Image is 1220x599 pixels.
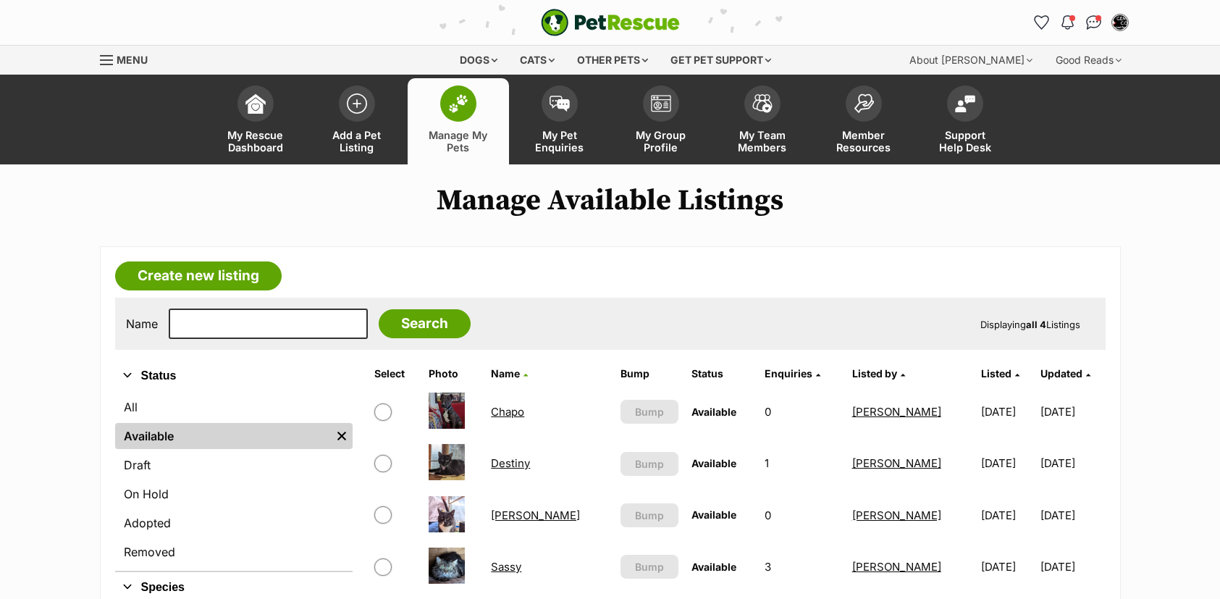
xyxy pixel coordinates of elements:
a: Manage My Pets [408,78,509,164]
a: Chapo [491,405,524,419]
a: Available [115,423,331,449]
div: About [PERSON_NAME] [899,46,1043,75]
a: Listed by [852,367,905,380]
div: Dogs [450,46,508,75]
button: Bump [620,555,679,579]
a: Create new listing [115,261,282,290]
button: Notifications [1056,11,1080,34]
img: Destiny [429,444,465,480]
button: Bump [620,452,679,476]
span: Displaying Listings [980,319,1080,330]
button: Bump [620,400,679,424]
strong: all 4 [1026,319,1046,330]
a: Enquiries [765,367,820,380]
a: [PERSON_NAME] [852,456,941,470]
span: Bump [635,559,664,574]
img: group-profile-icon-3fa3cf56718a62981997c0bc7e787c4b2cf8bcc04b72c1350f741eb67cf2f40e.svg [651,95,671,112]
span: Member Resources [831,129,896,154]
a: My Rescue Dashboard [205,78,306,164]
a: [PERSON_NAME] [852,405,941,419]
span: Bump [635,404,664,419]
button: My account [1108,11,1132,34]
img: notifications-46538b983faf8c2785f20acdc204bb7945ddae34d4c08c2a6579f10ce5e182be.svg [1061,15,1073,30]
a: Member Resources [813,78,914,164]
a: Support Help Desk [914,78,1016,164]
th: Select [369,362,422,385]
a: Remove filter [331,423,353,449]
img: Sassy [429,548,465,584]
span: translation missing: en.admin.listings.index.attributes.enquiries [765,367,812,380]
span: My Pet Enquiries [527,129,592,154]
img: Deanna Walton profile pic [1113,15,1127,30]
span: Support Help Desk [933,129,998,154]
a: [PERSON_NAME] [491,508,580,522]
td: [DATE] [1040,490,1104,540]
button: Species [115,578,353,597]
img: manage-my-pets-icon-02211641906a0b7f246fdf0571729dbe1e7629f14944591b6c1af311fb30b64b.svg [448,94,468,113]
div: Other pets [567,46,658,75]
td: [DATE] [975,438,1039,488]
div: Get pet support [660,46,781,75]
label: Name [126,317,158,330]
td: 0 [759,387,844,437]
a: Adopted [115,510,353,536]
a: All [115,394,353,420]
span: Add a Pet Listing [324,129,390,154]
td: 0 [759,490,844,540]
span: Available [691,561,736,573]
td: [DATE] [975,387,1039,437]
div: Cats [510,46,565,75]
a: Destiny [491,456,530,470]
img: pet-enquiries-icon-7e3ad2cf08bfb03b45e93fb7055b45f3efa6380592205ae92323e6603595dc1f.svg [550,96,570,112]
img: logo-e224e6f780fb5917bec1dbf3a21bbac754714ae5b6737aabdf751b685950b380.svg [541,9,680,36]
span: Listed by [852,367,897,380]
th: Bump [615,362,685,385]
a: Sassy [491,560,521,574]
img: Lionel [429,496,465,532]
a: Removed [115,539,353,565]
a: Menu [100,46,158,72]
img: team-members-icon-5396bd8760b3fe7c0b43da4ab00e1e3bb1a5d9ba89233759b79545d2d3fc5d0d.svg [752,94,773,113]
span: Name [491,367,520,380]
ul: Account quick links [1030,11,1132,34]
a: My Group Profile [610,78,712,164]
span: Listed [981,367,1011,380]
a: Add a Pet Listing [306,78,408,164]
img: dashboard-icon-eb2f2d2d3e046f16d808141f083e7271f6b2e854fb5c12c21221c1fb7104beca.svg [245,93,266,114]
a: On Hold [115,481,353,507]
span: Available [691,508,736,521]
img: add-pet-listing-icon-0afa8454b4691262ce3f59096e99ab1cd57d4a30225e0717b998d2c9b9846f56.svg [347,93,367,114]
td: [DATE] [975,542,1039,592]
button: Status [115,366,353,385]
a: Name [491,367,528,380]
a: [PERSON_NAME] [852,508,941,522]
img: chat-41dd97257d64d25036548639549fe6c8038ab92f7586957e7f3b1b290dea8141.svg [1086,15,1101,30]
span: My Rescue Dashboard [223,129,288,154]
td: [DATE] [1040,542,1104,592]
span: Bump [635,508,664,523]
img: member-resources-icon-8e73f808a243e03378d46382f2149f9095a855e16c252ad45f914b54edf8863c.svg [854,93,874,113]
a: [PERSON_NAME] [852,560,941,574]
button: Bump [620,503,679,527]
td: [DATE] [1040,438,1104,488]
a: My Pet Enquiries [509,78,610,164]
th: Status [686,362,757,385]
td: 1 [759,438,844,488]
div: Good Reads [1046,46,1132,75]
td: [DATE] [1040,387,1104,437]
span: My Team Members [730,129,795,154]
span: Manage My Pets [426,129,491,154]
span: Bump [635,456,664,472]
a: Draft [115,452,353,478]
a: Listed [981,367,1019,380]
td: [DATE] [975,490,1039,540]
span: Available [691,457,736,469]
span: My Group Profile [628,129,694,154]
a: Favourites [1030,11,1053,34]
td: 3 [759,542,844,592]
input: Search [379,309,471,338]
img: help-desk-icon-fdf02630f3aa405de69fd3d07c3f3aa587a6932b1a1747fa1d2bba05be0121f9.svg [955,95,975,112]
a: My Team Members [712,78,813,164]
a: PetRescue [541,9,680,36]
th: Photo [423,362,484,385]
